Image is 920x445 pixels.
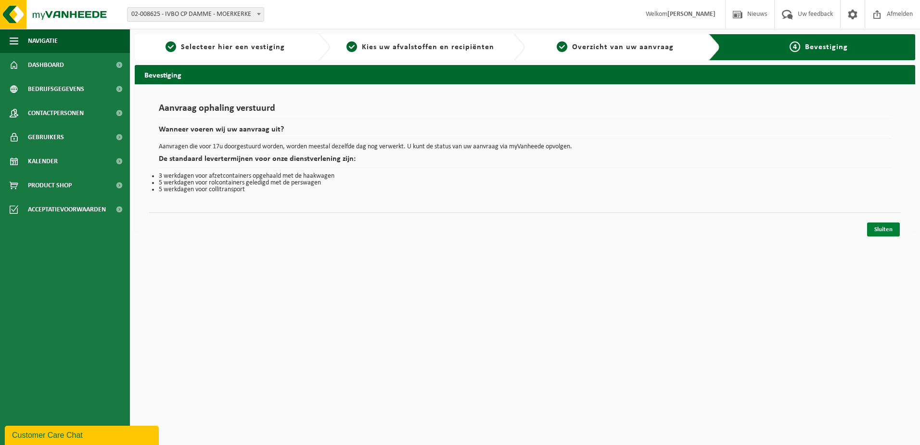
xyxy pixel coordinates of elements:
[159,186,891,193] li: 5 werkdagen voor collitransport
[28,173,72,197] span: Product Shop
[667,11,716,18] strong: [PERSON_NAME]
[135,65,915,84] h2: Bevestiging
[159,104,891,118] h1: Aanvraag ophaling verstuurd
[572,43,674,51] span: Overzicht van uw aanvraag
[28,149,58,173] span: Kalender
[790,41,800,52] span: 4
[159,155,891,168] h2: De standaard levertermijnen voor onze dienstverlening zijn:
[181,43,285,51] span: Selecteer hier een vestiging
[530,41,701,53] a: 3Overzicht van uw aanvraag
[166,41,176,52] span: 1
[28,197,106,222] span: Acceptatievoorwaarden
[335,41,506,53] a: 2Kies uw afvalstoffen en recipiënten
[28,125,64,149] span: Gebruikers
[805,43,848,51] span: Bevestiging
[127,7,264,22] span: 02-008625 - IVBO CP DAMME - MOERKERKE
[346,41,357,52] span: 2
[159,180,891,186] li: 5 werkdagen voor rolcontainers geledigd met de perswagen
[28,77,84,101] span: Bedrijfsgegevens
[5,424,161,445] iframe: chat widget
[159,173,891,180] li: 3 werkdagen voor afzetcontainers opgehaald met de haakwagen
[28,53,64,77] span: Dashboard
[557,41,567,52] span: 3
[867,222,900,236] a: Sluiten
[140,41,311,53] a: 1Selecteer hier een vestiging
[362,43,494,51] span: Kies uw afvalstoffen en recipiënten
[159,126,891,139] h2: Wanneer voeren wij uw aanvraag uit?
[28,101,84,125] span: Contactpersonen
[159,144,891,150] p: Aanvragen die voor 17u doorgestuurd worden, worden meestal dezelfde dag nog verwerkt. U kunt de s...
[128,8,264,21] span: 02-008625 - IVBO CP DAMME - MOERKERKE
[28,29,58,53] span: Navigatie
